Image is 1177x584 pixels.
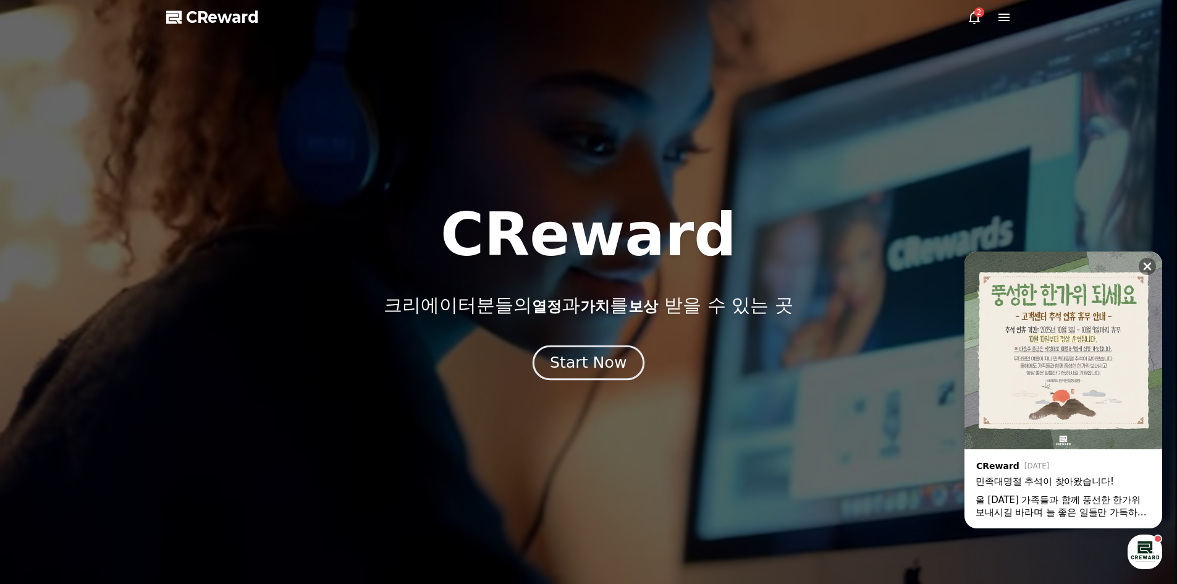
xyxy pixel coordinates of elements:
[532,298,562,315] span: 열정
[628,298,658,315] span: 보상
[186,7,259,27] span: CReward
[533,345,644,380] button: Start Now
[535,358,642,370] a: Start Now
[159,392,237,423] a: 설정
[967,10,982,25] a: 2
[39,410,46,420] span: 홈
[580,298,610,315] span: 가치
[384,294,793,316] p: 크리에이터분들의 과 를 받을 수 있는 곳
[550,352,626,373] div: Start Now
[191,410,206,420] span: 설정
[113,411,128,421] span: 대화
[4,392,82,423] a: 홈
[166,7,259,27] a: CReward
[82,392,159,423] a: 대화
[974,7,984,17] div: 2
[441,205,736,264] h1: CReward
